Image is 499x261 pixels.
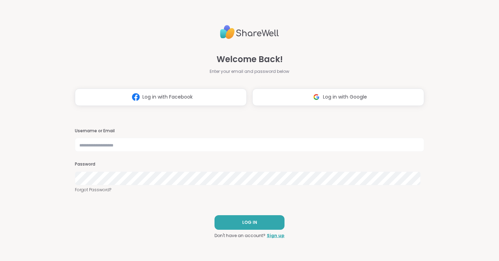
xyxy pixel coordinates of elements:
[75,187,424,193] a: Forgot Password?
[217,53,283,66] span: Welcome Back!
[323,93,367,101] span: Log in with Google
[215,233,265,239] span: Don't have an account?
[129,91,142,103] img: ShareWell Logomark
[210,68,289,75] span: Enter your email and password below
[75,89,247,106] button: Log in with Facebook
[75,128,424,134] h3: Username or Email
[220,22,279,42] img: ShareWell Logo
[142,93,193,101] span: Log in with Facebook
[267,233,284,239] a: Sign up
[75,161,424,167] h3: Password
[242,219,257,226] span: LOG IN
[215,215,284,230] button: LOG IN
[310,91,323,103] img: ShareWell Logomark
[252,89,424,106] button: Log in with Google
